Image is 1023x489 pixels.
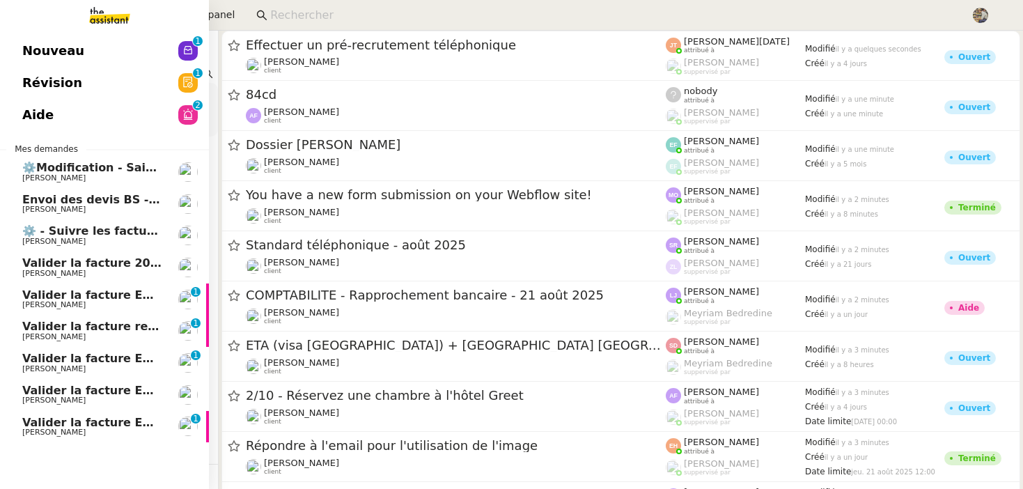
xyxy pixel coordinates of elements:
p: 1 [193,414,198,426]
span: Modifié [805,194,836,204]
span: il y a 3 minutes [836,346,889,354]
img: users%2FHIWaaSoTa5U8ssS5t403NQMyZZE3%2Favatar%2Fa4be050e-05fa-4f28-bbe7-e7e8e4788720 [178,226,198,245]
span: attribué à [684,197,714,205]
app-user-label: attribué à [666,86,805,104]
img: users%2FSg6jQljroSUGpSfKFUOPmUmNaZ23%2Favatar%2FUntitled.png [246,158,261,173]
img: svg [246,108,261,123]
img: users%2FHIWaaSoTa5U8ssS5t403NQMyZZE3%2Favatar%2Fa4be050e-05fa-4f28-bbe7-e7e8e4788720 [178,321,198,341]
span: Révision [22,72,82,93]
span: [PERSON_NAME] [264,407,339,418]
span: [DATE] 00:00 [851,418,897,426]
span: Modifié [805,94,836,104]
app-user-label: suppervisé par [666,57,805,75]
span: Valider la facture ENGIE [22,384,173,397]
span: [PERSON_NAME] [684,408,759,419]
span: Modifié [805,437,836,447]
img: svg [666,238,681,253]
app-user-detailed-label: client [246,257,666,275]
app-user-detailed-label: client [246,107,666,125]
span: COMPTABILITE - Rapprochement bancaire - 21 août 2025 [246,289,666,302]
img: svg [666,187,681,203]
input: Rechercher [270,6,957,25]
nz-badge-sup: 2 [193,100,203,110]
span: [PERSON_NAME] [22,332,86,341]
span: Modifié [805,345,836,355]
span: suppervisé par [684,368,731,376]
span: suppervisé par [684,419,731,426]
span: attribué à [684,247,714,255]
p: 1 [193,350,198,363]
img: users%2F8F3ae0CdRNRxLT9M8DTLuFZT1wq1%2Favatar%2F8d3ba6ea-8103-41c2-84d4-2a4cca0cf040 [246,409,261,424]
img: users%2FaellJyylmXSg4jqeVbanehhyYJm1%2Favatar%2Fprofile-pic%20(4).png [666,359,681,375]
app-user-label: attribué à [666,437,805,455]
app-user-detailed-label: client [246,157,666,175]
div: Ouvert [958,404,990,412]
p: 1 [195,68,201,81]
nz-badge-sup: 1 [191,318,201,328]
span: [PERSON_NAME] [684,236,759,247]
span: client [264,67,281,75]
span: il y a un jour [825,311,868,318]
span: Envoi des devis BS - 2025 [22,193,184,206]
span: 84cd [246,88,666,101]
div: Aide [958,304,979,312]
img: users%2FHIWaaSoTa5U8ssS5t403NQMyZZE3%2Favatar%2Fa4be050e-05fa-4f28-bbe7-e7e8e4788720 [178,290,198,309]
app-user-label: suppervisé par [666,408,805,426]
span: Date limite [805,467,851,476]
span: Créé [805,109,825,118]
img: users%2FHIWaaSoTa5U8ssS5t403NQMyZZE3%2Favatar%2Fa4be050e-05fa-4f28-bbe7-e7e8e4788720 [178,258,198,277]
span: client [264,318,281,325]
span: [PERSON_NAME] [684,458,759,469]
img: svg [666,288,681,303]
span: jeu. 21 août 2025 12:00 [851,468,935,476]
span: Valider la facture reçue [22,320,170,333]
span: Date limite [805,417,851,426]
span: Créé [805,309,825,319]
app-user-label: suppervisé par [666,258,805,276]
span: Modifié [805,44,836,54]
span: [PERSON_NAME] [22,300,86,309]
span: [PERSON_NAME] [22,396,86,405]
span: ⚙️ - Suivre les factures d'exploitation [22,224,257,238]
img: users%2FtFhOaBya8rNVU5KG7br7ns1BCvi2%2Favatar%2Faa8c47da-ee6c-4101-9e7d-730f2e64f978 [246,459,261,474]
span: [PERSON_NAME] [684,336,759,347]
span: Aide [22,104,54,125]
span: suppervisé par [684,318,731,326]
span: 2/10 - Réservez une chambre à l'hôtel Greet [246,389,666,402]
img: users%2FGX3rQP8tYsNHcNyK7ew1bxbPIYR2%2Favatar%2FPascal_Gauthier_CEO_Ledger_icone.jpg [246,359,261,374]
app-user-label: attribué à [666,336,805,355]
app-user-label: suppervisé par [666,458,805,476]
span: il y a un jour [825,453,868,461]
span: attribué à [684,47,714,54]
img: users%2FaellJyylmXSg4jqeVbanehhyYJm1%2Favatar%2Fprofile-pic%20(4).png [666,309,681,325]
div: Ouvert [958,354,990,362]
span: il y a 2 minutes [836,196,889,203]
div: Terminé [958,203,996,212]
span: [PERSON_NAME] [684,387,759,397]
p: 2 [195,100,201,113]
span: client [264,468,281,476]
img: users%2FyQfMwtYgTqhRP2YHWHmG2s2LYaD3%2Favatar%2Fprofile-pic.png [666,209,681,224]
app-user-label: attribué à [666,286,805,304]
app-user-detailed-label: client [246,407,666,426]
p: 1 [193,318,198,331]
span: [PERSON_NAME] [22,428,86,437]
span: [PERSON_NAME] [684,258,759,268]
span: Standard téléphonique - août 2025 [246,239,666,251]
span: Meyriam Bedredine [684,358,772,368]
span: [PERSON_NAME] [22,173,86,183]
span: [PERSON_NAME] [684,107,759,118]
span: [PERSON_NAME] [684,286,759,297]
app-user-detailed-label: client [246,357,666,375]
span: Créé [805,59,825,68]
nz-badge-sup: 1 [193,68,203,78]
img: svg [666,159,681,174]
span: il y a 3 minutes [836,389,889,396]
span: Valider la facture 202506Z161149 [22,256,236,270]
app-user-label: attribué à [666,387,805,405]
app-user-label: suppervisé par [666,308,805,326]
span: Créé [805,259,825,269]
span: Modifié [805,144,836,154]
app-user-label: attribué à [666,36,805,54]
img: svg [666,137,681,153]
